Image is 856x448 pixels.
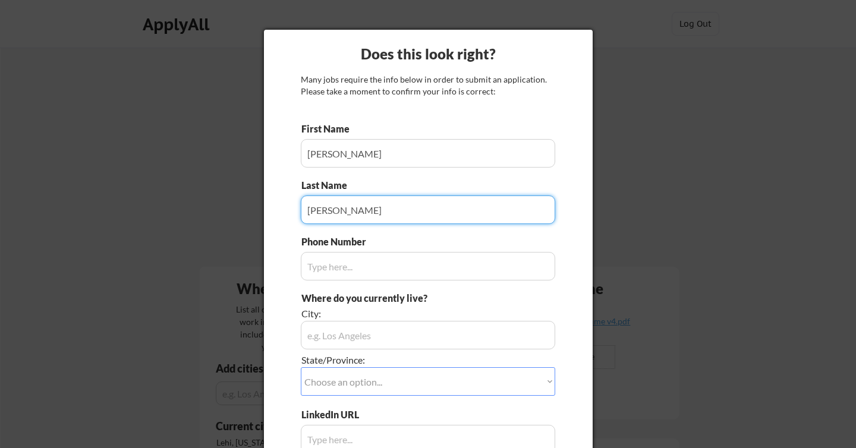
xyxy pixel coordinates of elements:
[301,139,555,168] input: Type here...
[301,354,489,367] div: State/Province:
[301,408,390,421] div: LinkedIn URL
[301,74,555,97] div: Many jobs require the info below in order to submit an application. Please take a moment to confi...
[301,292,489,305] div: Where do you currently live?
[264,44,593,64] div: Does this look right?
[301,321,555,349] input: e.g. Los Angeles
[301,235,373,248] div: Phone Number
[301,195,555,224] input: Type here...
[301,307,489,320] div: City:
[301,179,359,192] div: Last Name
[301,122,359,135] div: First Name
[301,252,555,280] input: Type here...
